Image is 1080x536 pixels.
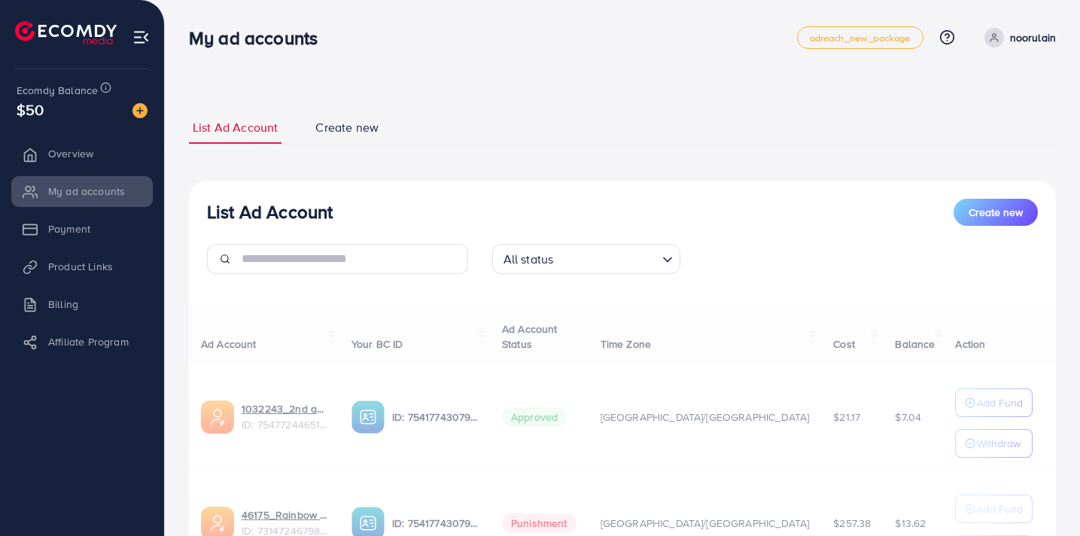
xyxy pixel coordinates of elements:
span: All status [500,248,557,270]
span: Ecomdy Balance [17,83,98,98]
p: noorulain [1010,29,1056,47]
span: Create new [315,119,379,136]
span: $50 [17,99,44,120]
button: Create new [954,199,1038,226]
span: Create new [969,205,1023,220]
img: logo [15,21,117,44]
a: noorulain [978,28,1056,47]
span: List Ad Account [193,119,278,136]
input: Search for option [558,245,656,270]
h3: List Ad Account [207,201,333,223]
a: adreach_new_package [797,26,923,49]
span: adreach_new_package [810,33,911,43]
div: Search for option [492,244,680,274]
img: menu [132,29,150,46]
img: image [132,103,148,118]
h3: My ad accounts [189,27,330,49]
